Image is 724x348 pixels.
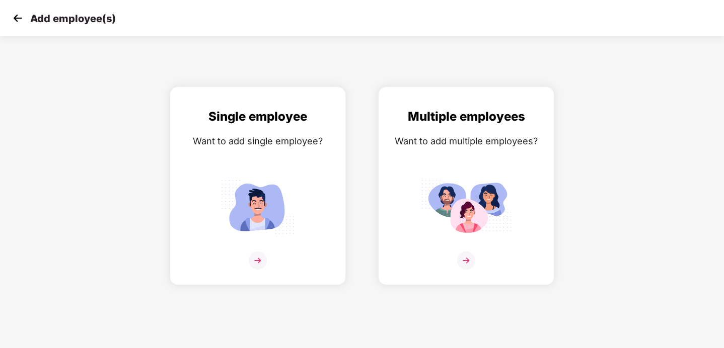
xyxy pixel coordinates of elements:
[249,251,267,270] img: svg+xml;base64,PHN2ZyB4bWxucz0iaHR0cDovL3d3dy53My5vcmcvMjAwMC9zdmciIHdpZHRoPSIzNiIgaGVpZ2h0PSIzNi...
[30,13,116,25] p: Add employee(s)
[10,11,25,26] img: svg+xml;base64,PHN2ZyB4bWxucz0iaHR0cDovL3d3dy53My5vcmcvMjAwMC9zdmciIHdpZHRoPSIzMCIgaGVpZ2h0PSIzMC...
[389,107,544,126] div: Multiple employees
[212,176,303,238] img: svg+xml;base64,PHN2ZyB4bWxucz0iaHR0cDovL3d3dy53My5vcmcvMjAwMC9zdmciIGlkPSJTaW5nbGVfZW1wbG95ZWUiIH...
[180,107,335,126] div: Single employee
[180,134,335,148] div: Want to add single employee?
[457,251,475,270] img: svg+xml;base64,PHN2ZyB4bWxucz0iaHR0cDovL3d3dy53My5vcmcvMjAwMC9zdmciIHdpZHRoPSIzNiIgaGVpZ2h0PSIzNi...
[389,134,544,148] div: Want to add multiple employees?
[421,176,512,238] img: svg+xml;base64,PHN2ZyB4bWxucz0iaHR0cDovL3d3dy53My5vcmcvMjAwMC9zdmciIGlkPSJNdWx0aXBsZV9lbXBsb3llZS...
